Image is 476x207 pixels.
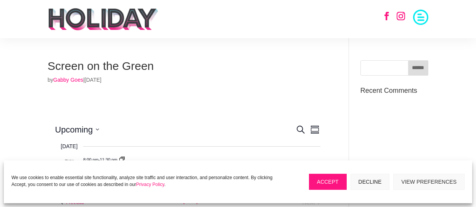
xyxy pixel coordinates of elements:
[11,174,282,188] p: We use cookies to enable essential site functionality, analyze site traffic and user interaction,...
[55,123,99,136] button: Click to toggle datepicker
[100,157,117,162] span: 11:30 pm
[351,174,390,190] button: Decline
[55,142,83,151] time: [DATE]
[119,157,125,162] a: Event series: Screen on the Green
[378,8,395,24] a: Follow on Facebook
[83,157,118,162] time: 2025-10-02 20:00:00 :: 2025-10-02 23:30:00
[55,158,83,165] span: Thu
[55,125,93,134] span: Upcoming
[392,8,409,24] a: Follow on Instagram
[393,174,465,190] button: View preferences
[309,174,347,190] button: Accept
[136,182,164,187] a: Privacy Policy
[85,77,101,83] span: [DATE]
[48,60,328,76] h1: Screen on the Green
[360,87,428,98] h4: Recent Comments
[48,8,159,31] img: holiday-logo-black
[48,76,328,91] p: by |
[53,77,84,83] a: Gabby Goes
[83,157,98,162] span: 8:00 pm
